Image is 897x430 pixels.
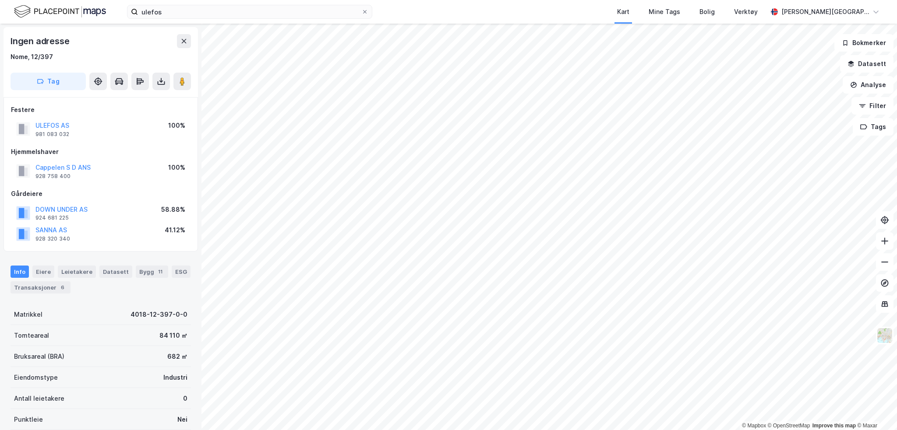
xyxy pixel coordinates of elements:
[14,330,49,341] div: Tomteareal
[131,309,187,320] div: 4018-12-397-0-0
[853,388,897,430] div: Kontrollprogram for chat
[165,225,185,235] div: 41.12%
[35,131,69,138] div: 981 083 032
[834,34,893,52] button: Bokmerker
[136,266,168,278] div: Bygg
[853,388,897,430] iframe: Chat Widget
[14,414,43,425] div: Punktleie
[14,393,64,404] div: Antall leietakere
[58,283,67,292] div: 6
[35,173,71,180] div: 928 758 400
[35,235,70,242] div: 928 320 340
[734,7,758,17] div: Verktøy
[11,281,71,294] div: Transaksjoner
[876,327,893,344] img: Z
[840,55,893,73] button: Datasett
[11,105,191,115] div: Festere
[159,330,187,341] div: 84 110 ㎡
[649,7,680,17] div: Mine Tags
[11,73,86,90] button: Tag
[58,266,96,278] div: Leietakere
[167,351,187,362] div: 682 ㎡
[177,414,187,425] div: Nei
[11,266,29,278] div: Info
[161,204,185,215] div: 58.88%
[183,393,187,404] div: 0
[172,266,191,278] div: ESG
[14,4,106,19] img: logo.f888ab2527a4732fd821a326f86c7f29.svg
[699,7,715,17] div: Bolig
[163,372,187,383] div: Industri
[11,189,191,199] div: Gårdeiere
[14,309,42,320] div: Matrikkel
[812,423,856,429] a: Improve this map
[851,97,893,115] button: Filter
[35,214,69,221] div: 924 681 225
[168,120,185,131] div: 100%
[768,423,810,429] a: OpenStreetMap
[853,118,893,136] button: Tags
[32,266,54,278] div: Eiere
[11,147,191,157] div: Hjemmelshaver
[168,162,185,173] div: 100%
[14,372,58,383] div: Eiendomstype
[156,267,165,276] div: 11
[742,423,766,429] a: Mapbox
[617,7,629,17] div: Kart
[11,52,53,62] div: Nome, 12/397
[14,351,64,362] div: Bruksareal (BRA)
[99,266,132,278] div: Datasett
[11,34,71,48] div: Ingen adresse
[138,5,361,18] input: Søk på adresse, matrikkel, gårdeiere, leietakere eller personer
[843,76,893,94] button: Analyse
[781,7,869,17] div: [PERSON_NAME][GEOGRAPHIC_DATA]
